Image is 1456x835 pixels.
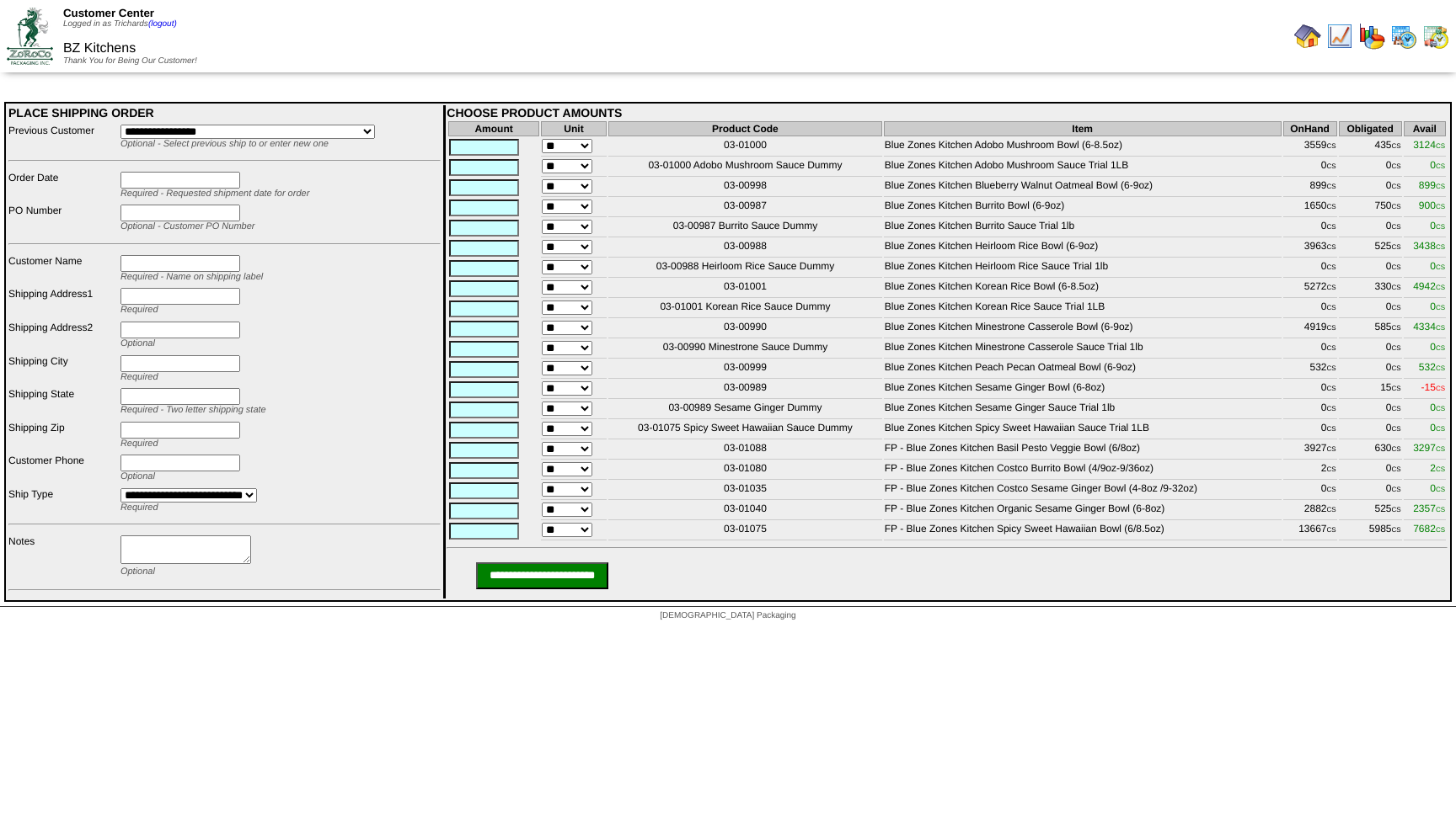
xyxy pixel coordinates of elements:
[1436,465,1445,473] span: CS
[1392,183,1401,190] span: CS
[1283,421,1337,439] td: 0
[1436,506,1445,513] span: CS
[1339,502,1402,520] td: 525
[608,239,882,258] td: 03-00988
[1327,405,1336,412] span: CS
[884,121,1282,136] th: Item
[1327,243,1336,251] span: CS
[1392,385,1401,392] span: CS
[1436,526,1445,534] span: CS
[1392,243,1401,251] span: CS
[1283,158,1337,177] td: 0
[1283,502,1337,520] td: 2882
[120,221,255,231] span: Optional - Customer PO Number
[120,189,309,199] span: Required - Requested shipment date for order
[1392,203,1401,210] span: CS
[884,259,1282,278] td: Blue Zones Kitchen Heirloom Rice Sauce Trial 1lb
[608,441,882,460] td: 03-01088
[1436,223,1445,231] span: CS
[1283,380,1337,399] td: 0
[1430,300,1445,312] span: 0
[608,199,882,217] td: 03-00987
[1339,199,1402,217] td: 750
[1283,121,1337,136] th: OnHand
[1339,259,1402,278] td: 0
[8,287,118,319] td: Shipping Address1
[608,421,882,439] td: 03-01075 Spicy Sweet Hawaiian Sauce Dummy
[1436,203,1445,210] span: CS
[1419,179,1445,191] span: 899
[1392,263,1401,271] span: CS
[448,121,538,136] th: Amount
[1327,425,1336,433] span: CS
[1430,341,1445,353] span: 0
[1327,526,1336,534] span: CS
[1392,526,1401,534] span: CS
[1390,23,1417,50] img: calendarprod.gif
[1392,304,1401,311] span: CS
[884,178,1282,197] td: Blue Zones Kitchen Blueberry Walnut Oatmeal Bowl (6-9oz)
[120,566,155,577] span: Optional
[884,481,1282,500] td: FP - Blue Zones Kitchen Costco Sesame Ginger Bowl (4-8oz /9-32oz)
[120,439,158,449] span: Required
[1327,324,1336,332] span: CS
[1283,138,1337,157] td: 3559
[1283,522,1337,540] td: 13667
[1327,506,1336,513] span: CS
[1283,279,1337,298] td: 5272
[8,487,118,516] td: Ship Type
[8,421,118,453] td: Shipping Zip
[1339,158,1402,177] td: 0
[1327,203,1336,210] span: CS
[1392,162,1401,170] span: CS
[1283,360,1337,379] td: 532
[1283,481,1337,500] td: 0
[447,106,1448,120] div: CHOOSE PRODUCT AMOUNTS
[884,138,1282,157] td: Blue Zones Kitchen Adobo Mushroom Bowl (6-8.5oz)
[1404,121,1446,136] th: Avail
[1419,361,1445,373] span: 532
[1339,481,1402,500] td: 0
[1326,23,1353,50] img: line_graph.gif
[1327,223,1336,231] span: CS
[1327,465,1336,473] span: CS
[608,300,882,318] td: 03-01001 Korean Rice Sauce Dummy
[1392,364,1401,372] span: CS
[1327,445,1336,453] span: CS
[608,340,882,359] td: 03-00990 Minestrone Sauce Dummy
[1339,178,1402,197] td: 0
[1339,380,1402,399] td: 15
[1283,340,1337,359] td: 0
[884,380,1282,399] td: Blue Zones Kitchen Sesame Ginger Bowl (6-8oz)
[608,121,882,136] th: Product Code
[1358,23,1385,50] img: graph.gif
[608,138,882,157] td: 03-01000
[1436,243,1445,251] span: CS
[1430,462,1445,474] span: 2
[8,106,441,120] div: PLACE SHIPPING ORDER
[8,321,118,353] td: Shipping Address2
[1392,445,1401,453] span: CS
[608,320,882,338] td: 03-00990
[8,354,118,386] td: Shipping City
[1436,385,1445,392] span: CS
[884,320,1282,338] td: Blue Zones Kitchen Minestrone Casserole Bowl (6-9oz)
[1413,240,1445,252] span: 3438
[1283,199,1337,217] td: 1650
[1339,360,1402,379] td: 0
[1327,162,1336,170] span: CS
[1339,320,1402,338] td: 585
[1392,284,1401,291] span: CS
[1339,421,1402,439] td: 0
[1436,425,1445,433] span: CS
[1436,263,1445,271] span: CS
[1339,279,1402,298] td: 330
[1413,523,1445,535] span: 7682
[1339,441,1402,460] td: 630
[1430,422,1445,433] span: 0
[1327,263,1336,271] span: CS
[1430,220,1445,231] span: 0
[1339,522,1402,540] td: 5985
[608,522,882,540] td: 03-01075
[120,405,266,415] span: Required - Two letter shipping state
